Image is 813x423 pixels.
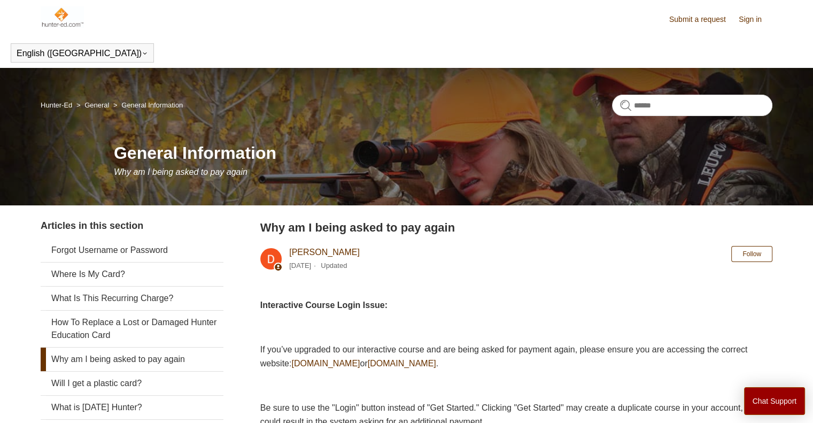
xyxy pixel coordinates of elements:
li: Updated [321,262,347,270]
span: Why am I being asked to pay again [114,167,247,176]
a: [DOMAIN_NAME] [368,359,436,368]
span: or [360,359,367,368]
h2: Why am I being asked to pay again [260,219,772,236]
button: Chat Support [744,387,806,415]
input: Search [612,95,772,116]
a: General Information [121,101,183,109]
a: Will I get a plastic card? [41,372,223,395]
span: . [436,359,438,368]
span: Articles in this section [41,220,143,231]
li: General [74,101,111,109]
a: What Is This Recurring Charge? [41,287,223,310]
a: Where Is My Card? [41,263,223,286]
h1: General Information [114,140,772,166]
a: General [84,101,109,109]
strong: Interactive Course Login Issue: [260,301,388,310]
button: Follow Article [731,246,772,262]
a: Why am I being asked to pay again [41,348,223,371]
button: English ([GEOGRAPHIC_DATA]) [17,49,148,58]
a: Submit a request [669,14,737,25]
a: Hunter-Ed [41,101,72,109]
a: [DOMAIN_NAME] [291,359,360,368]
a: How To Replace a Lost or Damaged Hunter Education Card [41,311,223,347]
a: What is [DATE] Hunter? [41,396,223,419]
time: 04/08/2025, 10:13 [289,262,311,270]
a: Sign in [739,14,772,25]
a: [PERSON_NAME] [289,248,360,257]
a: Forgot Username or Password [41,239,223,262]
li: Hunter-Ed [41,101,74,109]
li: General Information [111,101,183,109]
img: Hunter-Ed Help Center home page [41,6,84,28]
span: If you’ve upgraded to our interactive course and are being asked for payment again, please ensure... [260,345,748,368]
